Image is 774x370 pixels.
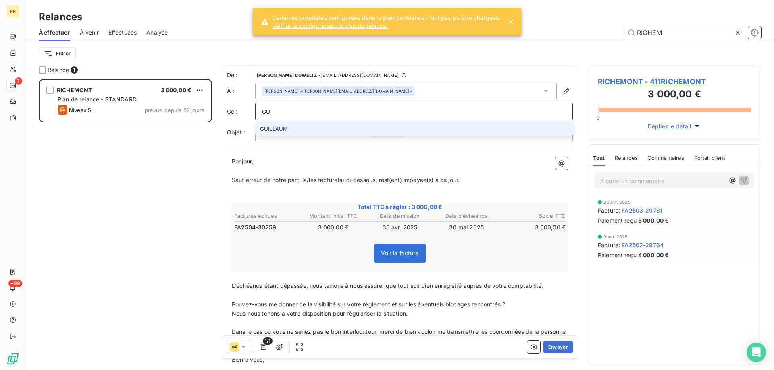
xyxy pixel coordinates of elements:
span: FA2502-29764 [622,241,664,249]
span: Niveau 5 [69,107,91,113]
th: Factures échues [234,212,300,220]
button: Déplier le détail [645,122,704,131]
span: Sauf erreur de notre part, la/les facture(s) ci-dessous, rest(ent) impayée(s) à ce jour. [232,176,460,183]
h3: Relances [39,10,82,24]
span: - [EMAIL_ADDRESS][DOMAIN_NAME] [318,73,399,78]
span: [PERSON_NAME] DUWELTZ [257,73,317,78]
span: Portail client [694,155,725,161]
span: Commentaires [647,155,685,161]
span: Paiement reçu [598,216,637,225]
h3: 3 000,00 € [598,87,751,103]
button: Envoyer [543,341,573,353]
span: Relances [615,155,638,161]
div: PR [6,5,19,18]
th: Date d’émission [367,212,433,220]
span: 25 avr. 2025 [603,200,631,205]
span: [PERSON_NAME] [264,88,299,94]
span: 4 000,00 € [638,251,669,259]
span: +99 [8,280,22,287]
span: À venir [80,29,99,37]
span: FA2504-30259 [234,223,276,232]
span: 1/1 [263,337,273,345]
span: Déplier le détail [648,122,692,130]
span: Relance [48,66,69,74]
label: Cc : [227,107,255,116]
img: Logo LeanPay [6,352,19,365]
span: De : [227,71,255,79]
li: GUILLAUM [255,122,573,136]
td: 3 000,00 € [500,223,566,232]
span: Bonjour, [232,158,253,165]
span: Objet : [227,129,245,136]
span: RICHEMONT - 411RICHEMONT [598,76,751,87]
span: 1 [71,66,78,74]
span: Facture : [598,206,620,215]
td: 30 mai 2025 [434,223,499,232]
span: 3 000,00 € [638,216,669,225]
span: Certaines propriétés configurées dans le plan de relance n’ont pas pu être chargées. [272,14,501,22]
span: Tout [593,155,605,161]
span: Plan de relance - STANDARD [58,96,137,103]
button: Filtrer [39,47,76,60]
span: 0 [597,114,600,121]
div: grid [39,79,212,370]
th: Date d’échéance [434,212,499,220]
label: À : [227,87,255,95]
a: Vérifier la configuration du plan de relance. [272,22,501,30]
span: 3 000,00 € [161,87,192,93]
td: 3 000,00 € [300,223,366,232]
input: Rechercher [624,26,745,39]
th: Montant initial TTC [300,212,366,220]
input: Adresse email en copie ... [262,105,566,118]
th: Solde TTC [500,212,566,220]
span: Paiement reçu [598,251,637,259]
span: Analyse [146,29,168,37]
span: Nous nous tenons à votre disposition pour régulariser la situation. [232,310,408,317]
td: 30 avr. 2025 [367,223,433,232]
span: Bien à vous, [232,356,264,363]
span: Total TTC à régler : 3 000,00 € [233,203,567,211]
span: RICHEMONT [57,87,92,93]
span: Effectuées [108,29,137,37]
span: Voir la facture [381,250,418,256]
span: 9 avr. 2025 [603,234,628,239]
div: Open Intercom Messenger [747,343,766,362]
div: <[PERSON_NAME][EMAIL_ADDRESS][DOMAIN_NAME]> [264,88,412,94]
span: L'échéance étant dépassée, nous tenions à nous assurer que tout soit bien enregistré auprès de vo... [232,282,543,289]
span: Pouvez-vous me donner de la visibilité sur votre règlement et sur les éventuels blocages rencontr... [232,301,505,308]
span: prévue depuis 82 jours [145,107,204,113]
span: Facture : [598,241,620,249]
span: À effectuer [39,29,70,37]
span: 1 [15,77,22,85]
span: Dans le cas où vous ne seriez pas le bon interlocuteur, merci de bien vouloir me transmettre les ... [232,328,568,344]
span: FA2503-29781 [622,206,662,215]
